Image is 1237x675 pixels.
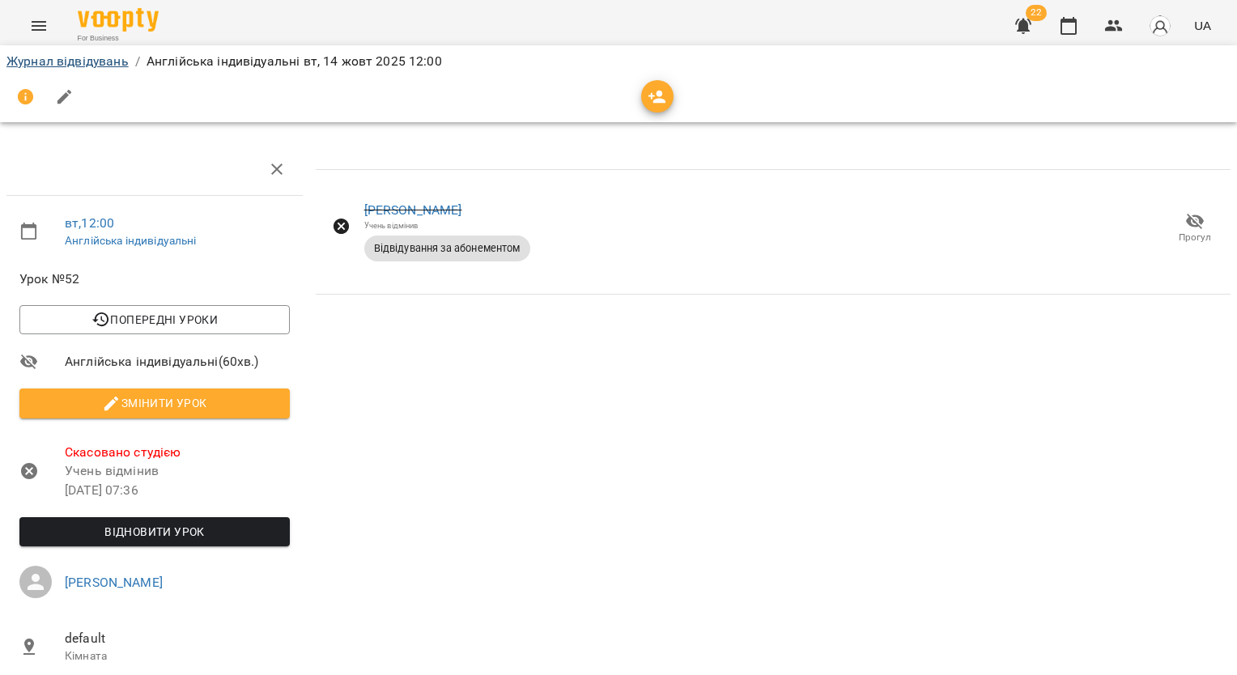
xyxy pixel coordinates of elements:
span: For Business [78,33,159,44]
a: Журнал відвідувань [6,53,129,69]
div: Учень відмінив [364,220,530,231]
span: Попередні уроки [32,310,277,329]
li: / [135,52,140,71]
span: Відновити урок [32,522,277,541]
span: default [65,629,290,648]
a: [PERSON_NAME] [364,202,462,218]
img: Voopty Logo [78,8,159,32]
span: 22 [1026,5,1047,21]
p: Учень відмінив [65,461,290,481]
button: Змінити урок [19,388,290,418]
span: Змінити урок [32,393,277,413]
span: Скасовано студією [65,443,290,462]
button: Попередні уроки [19,305,290,334]
span: Англійська індивідуальні ( 60 хв. ) [65,352,290,371]
button: Прогул [1163,206,1227,251]
p: [DATE] 07:36 [65,481,290,500]
a: [PERSON_NAME] [65,575,163,590]
p: Англійська індивідуальні вт, 14 жовт 2025 12:00 [147,52,442,71]
span: Прогул [1179,231,1211,244]
a: вт , 12:00 [65,215,114,231]
span: Урок №52 [19,270,290,289]
button: Відновити урок [19,517,290,546]
button: UA [1188,11,1218,40]
img: avatar_s.png [1149,15,1171,37]
a: Англійська індивідуальні [65,234,197,247]
button: Menu [19,6,58,45]
span: Відвідування за абонементом [364,241,530,256]
p: Кімната [65,648,290,664]
nav: breadcrumb [6,52,1231,71]
span: UA [1194,17,1211,34]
